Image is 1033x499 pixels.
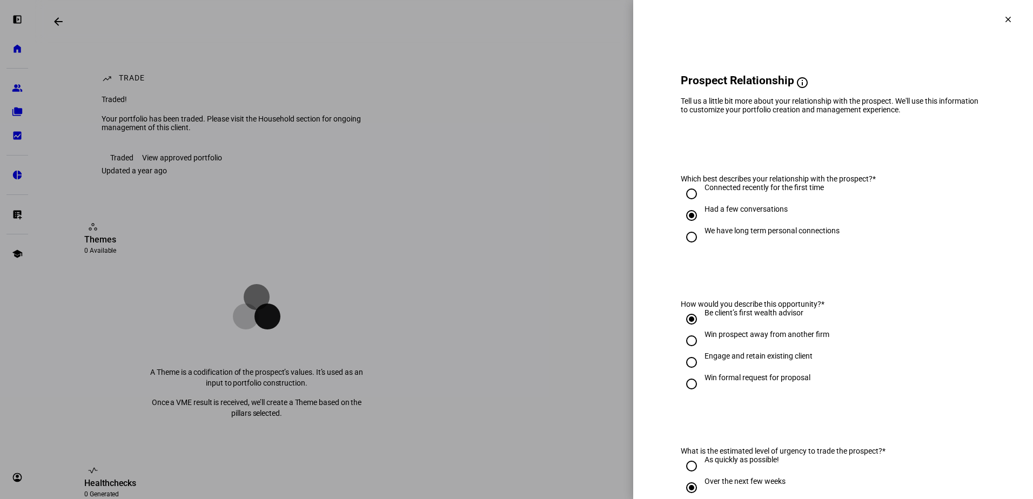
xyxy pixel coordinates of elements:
div: As quickly as possible! [705,455,779,464]
mat-icon: info [796,76,809,89]
div: Connected recently for the first time [705,183,824,192]
div: We have long term personal connections [705,226,840,235]
span: Why we ask [809,76,876,89]
span: How would you describe this opportunity? [681,300,821,308]
div: Win formal request for proposal [705,373,810,382]
div: Be client’s first wealth advisor [705,308,803,317]
span: Which best describes your relationship with the prospect? [681,174,873,183]
span: Prospect Relationship [681,74,794,87]
span: What is the estimated level of urgency to trade the prospect? [681,447,882,455]
div: Had a few conversations [705,205,788,213]
div: Over the next few weeks [705,477,786,485]
div: Win prospect away from another firm [705,330,829,339]
mat-icon: clear [1003,15,1013,24]
div: Tell us a little bit more about your relationship with the prospect. We'll use this information t... [681,97,985,114]
div: Engage and retain existing client [705,352,813,360]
